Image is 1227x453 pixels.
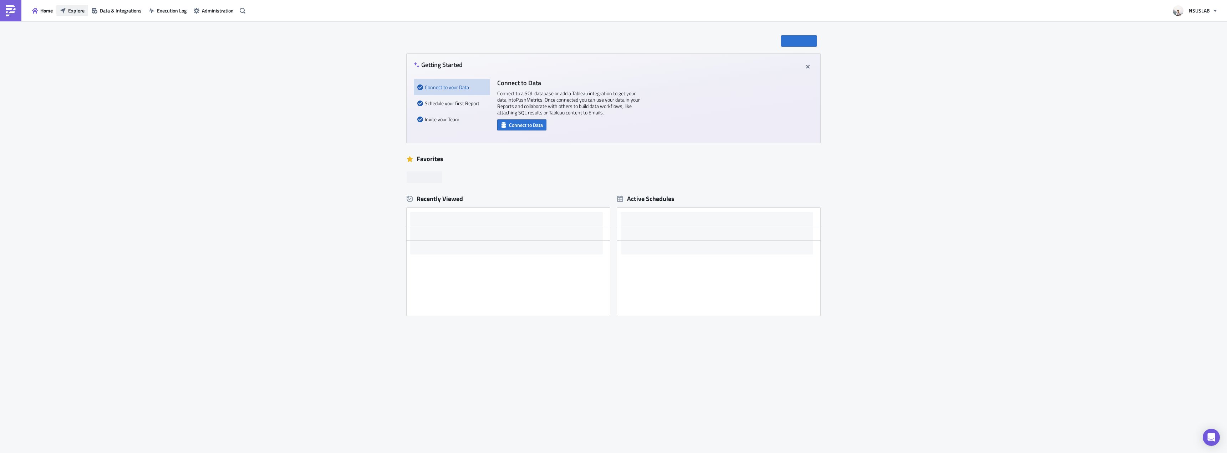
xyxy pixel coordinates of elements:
[68,7,85,14] span: Explore
[509,121,543,129] span: Connect to Data
[40,7,53,14] span: Home
[145,5,190,16] button: Execution Log
[417,95,487,111] div: Schedule your first Report
[1169,3,1222,19] button: NSUSLAB
[190,5,237,16] button: Administration
[497,119,546,130] button: Connect to Data
[414,61,463,68] h4: Getting Started
[1203,429,1220,446] div: Open Intercom Messenger
[100,7,142,14] span: Data & Integrations
[1189,7,1210,14] span: NSUSLAB
[5,5,16,16] img: PushMetrics
[157,7,187,14] span: Execution Log
[497,79,640,87] h4: Connect to Data
[1172,5,1184,17] img: Avatar
[88,5,145,16] button: Data & Integrations
[617,195,674,203] div: Active Schedules
[56,5,88,16] button: Explore
[407,194,610,204] div: Recently Viewed
[417,111,487,127] div: Invite your Team
[497,120,546,128] a: Connect to Data
[202,7,234,14] span: Administration
[497,90,640,116] p: Connect to a SQL database or add a Tableau integration to get your data into PushMetrics . Once c...
[417,79,487,95] div: Connect to your Data
[29,5,56,16] button: Home
[407,154,820,164] div: Favorites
